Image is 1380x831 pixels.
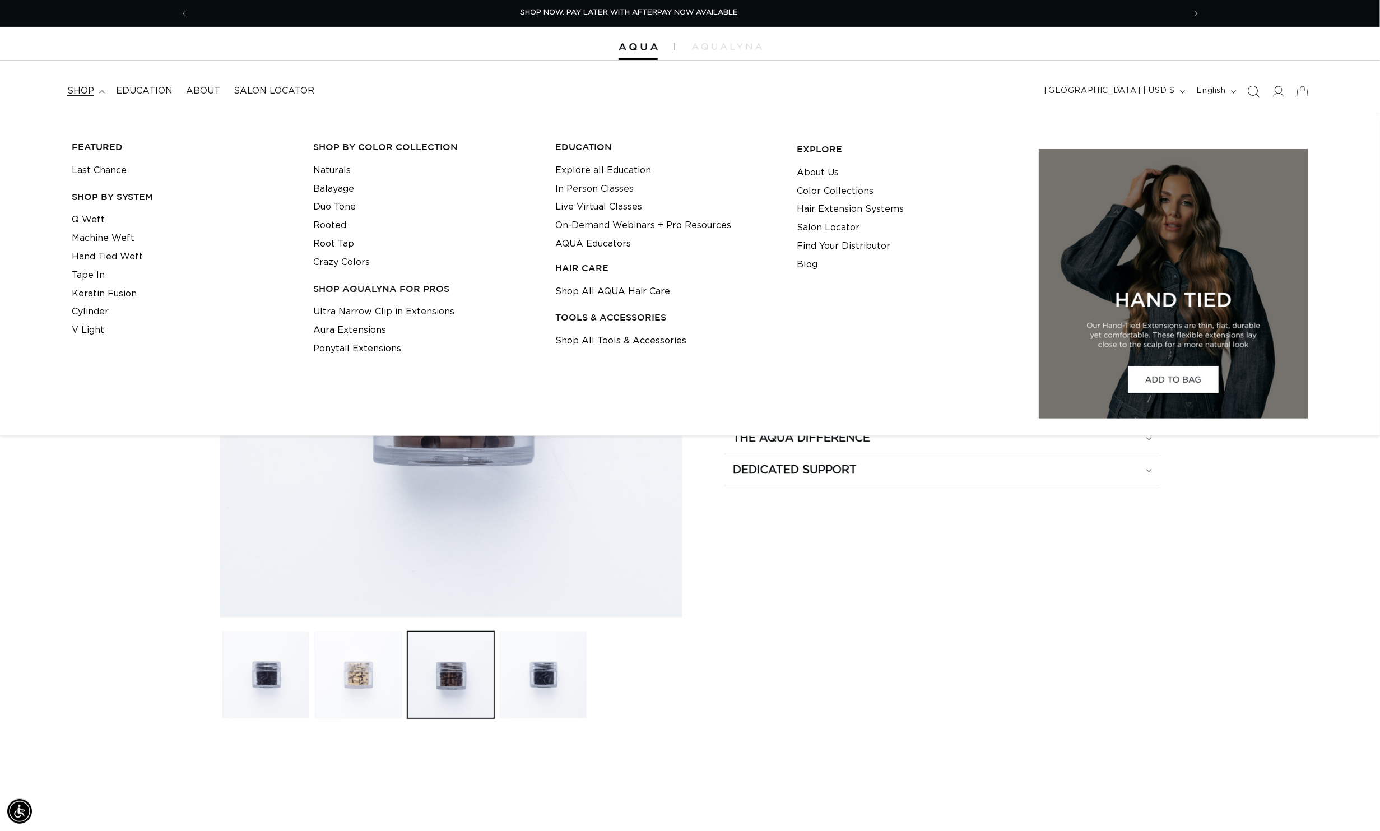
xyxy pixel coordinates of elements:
button: Load image 4 in gallery view [500,632,587,718]
a: Last Chance [72,161,127,180]
span: Salon Locator [234,85,314,97]
h3: Shop by Color Collection [314,141,538,153]
a: On-Demand Webinars + Pro Resources [555,216,731,235]
span: [GEOGRAPHIC_DATA] | USD $ [1045,85,1175,97]
a: Ponytail Extensions [314,340,402,358]
a: Root Tap [314,235,355,253]
span: Education [116,85,173,97]
span: English [1197,85,1226,97]
a: Explore all Education [555,161,651,180]
span: About [186,85,220,97]
button: [GEOGRAPHIC_DATA] | USD $ [1038,81,1190,102]
a: Hair Extension Systems [797,200,904,219]
a: Tape In [72,266,105,285]
a: In Person Classes [555,180,634,198]
a: Keratin Fusion [72,285,137,303]
a: Aura Extensions [314,321,387,340]
h3: TOOLS & ACCESSORIES [555,312,780,323]
button: Load image 2 in gallery view [315,632,402,718]
button: Next announcement [1184,3,1209,24]
summary: The Aqua Difference [724,423,1160,454]
a: Shop All Tools & Accessories [555,332,686,350]
iframe: Chat Widget [1324,777,1380,831]
a: Cylinder [72,303,109,321]
button: Load image 3 in gallery view [407,632,494,718]
a: AQUA Educators [555,235,631,253]
h3: FEATURED [72,141,296,153]
a: Blog [797,256,818,274]
h3: EXPLORE [797,143,1022,155]
a: Live Virtual Classes [555,198,642,216]
a: Salon Locator [797,219,860,237]
h2: Dedicated Support [733,463,857,477]
h3: Shop AquaLyna for Pros [314,283,538,295]
a: Balayage [314,180,355,198]
a: Machine Weft [72,229,134,248]
button: Previous announcement [172,3,197,24]
img: Aqua Hair Extensions [619,43,658,51]
a: Education [109,78,179,104]
summary: Dedicated Support [724,454,1160,486]
a: About [179,78,227,104]
h2: The Aqua Difference [733,431,870,445]
a: Hand Tied Weft [72,248,143,266]
h3: EDUCATION [555,141,780,153]
h3: HAIR CARE [555,262,780,274]
a: Crazy Colors [314,253,370,272]
a: Shop All AQUA Hair Care [555,282,670,301]
a: About Us [797,164,839,182]
a: Salon Locator [227,78,321,104]
summary: Search [1241,79,1266,104]
a: Q Weft [72,211,105,229]
media-gallery: Gallery Viewer [220,155,682,721]
a: Naturals [314,161,351,180]
a: Ultra Narrow Clip in Extensions [314,303,455,321]
a: Rooted [314,216,347,235]
a: V Light [72,321,104,340]
a: Duo Tone [314,198,356,216]
a: Find Your Distributor [797,237,891,256]
h3: SHOP BY SYSTEM [72,191,296,203]
span: SHOP NOW. PAY LATER WITH AFTERPAY NOW AVAILABLE [520,9,738,16]
summary: shop [61,78,109,104]
img: aqualyna.com [692,43,762,50]
span: shop [67,85,94,97]
button: English [1190,81,1241,102]
button: Load image 1 in gallery view [222,632,309,718]
div: Accessibility Menu [7,799,32,824]
a: Color Collections [797,182,874,201]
